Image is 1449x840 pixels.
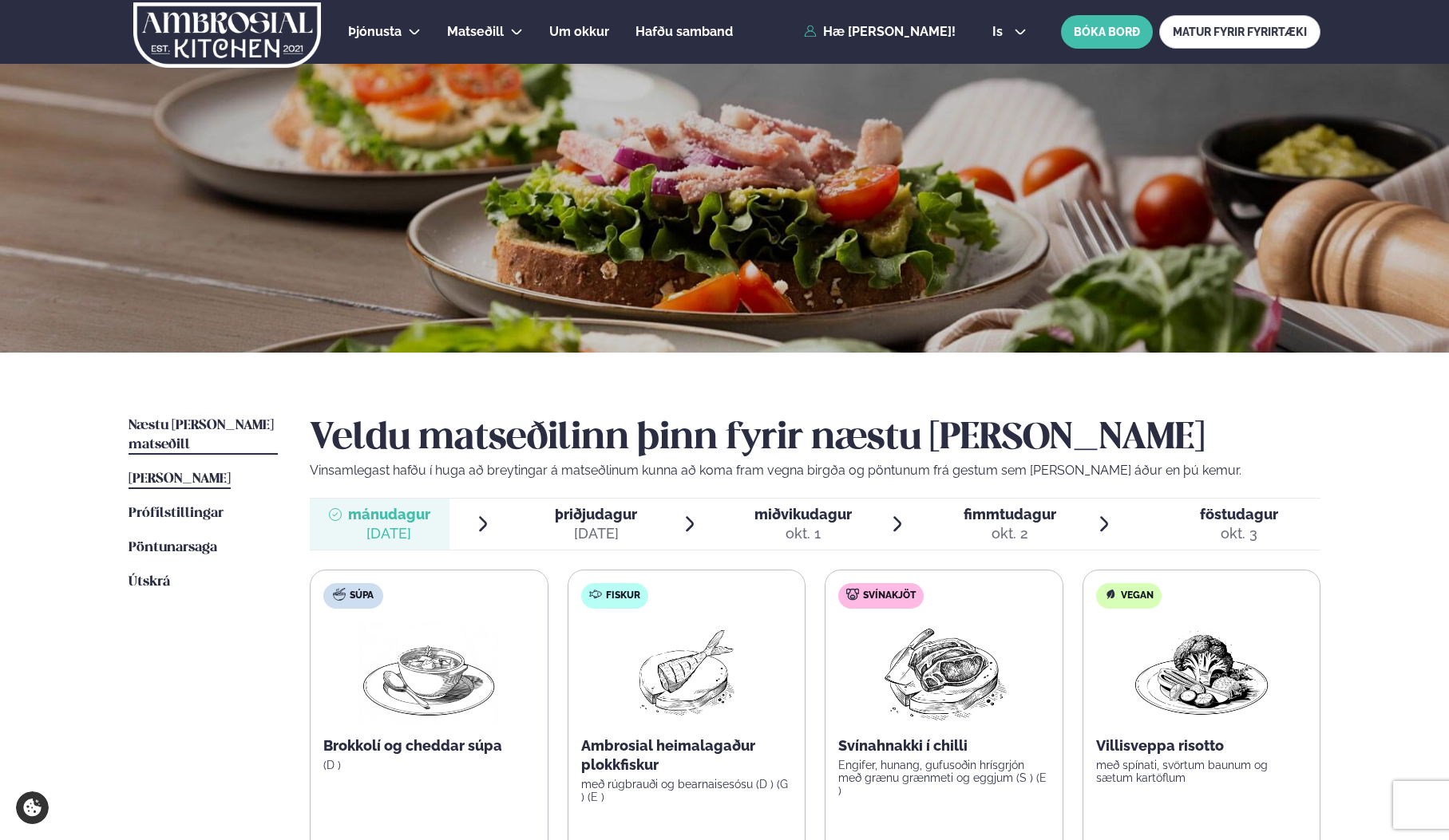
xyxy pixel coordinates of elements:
span: Prófílstillingar [129,507,224,520]
p: Svínahnakki í chilli [838,736,1050,755]
a: Hæ [PERSON_NAME]! [804,25,956,39]
p: Brokkolí og cheddar súpa [323,736,535,755]
a: Næstu [PERSON_NAME] matseðill [129,416,278,455]
span: Vegan [1121,590,1154,602]
a: Þjónusta [348,22,402,41]
span: föstudagur [1200,506,1278,523]
span: þriðjudagur [555,506,637,523]
span: Þjónusta [348,24,402,39]
span: Matseðill [447,24,504,39]
div: [DATE] [555,524,637,543]
a: Útskrá [129,573,170,592]
a: Matseðill [447,22,504,41]
span: Súpa [350,590,374,602]
span: Hafðu samband [635,24,733,39]
img: Vegan.svg [1104,588,1117,601]
img: fish.png [635,621,738,724]
span: is [992,26,1008,38]
span: Næstu [PERSON_NAME] matseðill [129,419,274,452]
p: Engifer, hunang, gufusoðin hrísgrjón með grænu grænmeti og eggjum (S ) (E ) [838,759,1050,797]
div: okt. 3 [1200,524,1278,543]
a: Hafðu samband [635,22,733,41]
p: með spínati, svörtum baunum og sætum kartöflum [1096,759,1308,784]
a: [PERSON_NAME] [129,470,231,489]
span: Útskrá [129,575,170,589]
span: fimmtudagur [964,506,1056,523]
img: soup.svg [333,588,346,601]
p: Ambrosial heimalagaður plokkfiskur [581,736,793,775]
button: is [980,26,1039,38]
span: Pöntunarsaga [129,541,217,554]
p: með rúgbrauði og bearnaisesósu (D ) (G ) (E ) [581,778,793,803]
span: Fiskur [606,590,640,602]
img: Soup.png [358,621,499,724]
span: mánudagur [348,506,430,523]
img: pork.svg [846,588,859,601]
p: (D ) [323,759,535,771]
button: BÓKA BORÐ [1061,15,1153,49]
p: Villisveppa risotto [1096,736,1308,755]
img: Vegan.png [1131,621,1272,724]
img: fish.svg [589,588,602,601]
div: [DATE] [348,524,430,543]
span: miðvikudagur [754,506,852,523]
h2: Veldu matseðilinn þinn fyrir næstu [PERSON_NAME] [310,416,1320,461]
p: Vinsamlegast hafðu í huga að breytingar á matseðlinum kunna að koma fram vegna birgða og pöntunum... [310,461,1320,480]
a: Cookie settings [16,791,49,824]
a: Pöntunarsaga [129,538,217,558]
span: [PERSON_NAME] [129,472,231,486]
a: Prófílstillingar [129,504,224,523]
span: Svínakjöt [863,590,916,602]
img: Pork-Meat.png [873,621,1015,724]
img: logo [132,2,323,68]
a: Um okkur [549,22,609,41]
a: MATUR FYRIR FYRIRTÆKI [1159,15,1320,49]
div: okt. 1 [754,524,852,543]
div: okt. 2 [964,524,1056,543]
span: Um okkur [549,24,609,39]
